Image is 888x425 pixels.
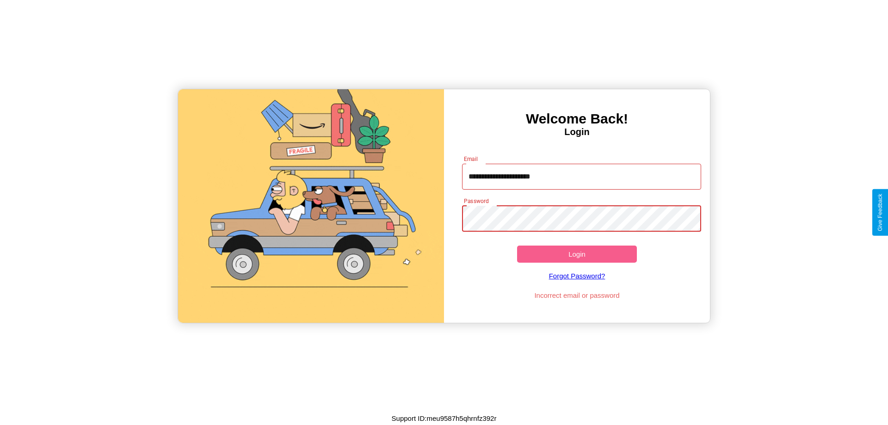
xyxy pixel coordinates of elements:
label: Email [464,155,478,163]
button: Login [517,246,637,263]
p: Support ID: meu9587h5qhrnfz392r [392,412,497,425]
label: Password [464,197,488,205]
div: Give Feedback [877,194,883,231]
img: gif [178,89,444,323]
h3: Welcome Back! [444,111,710,127]
p: Incorrect email or password [457,289,697,302]
a: Forgot Password? [457,263,697,289]
h4: Login [444,127,710,137]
